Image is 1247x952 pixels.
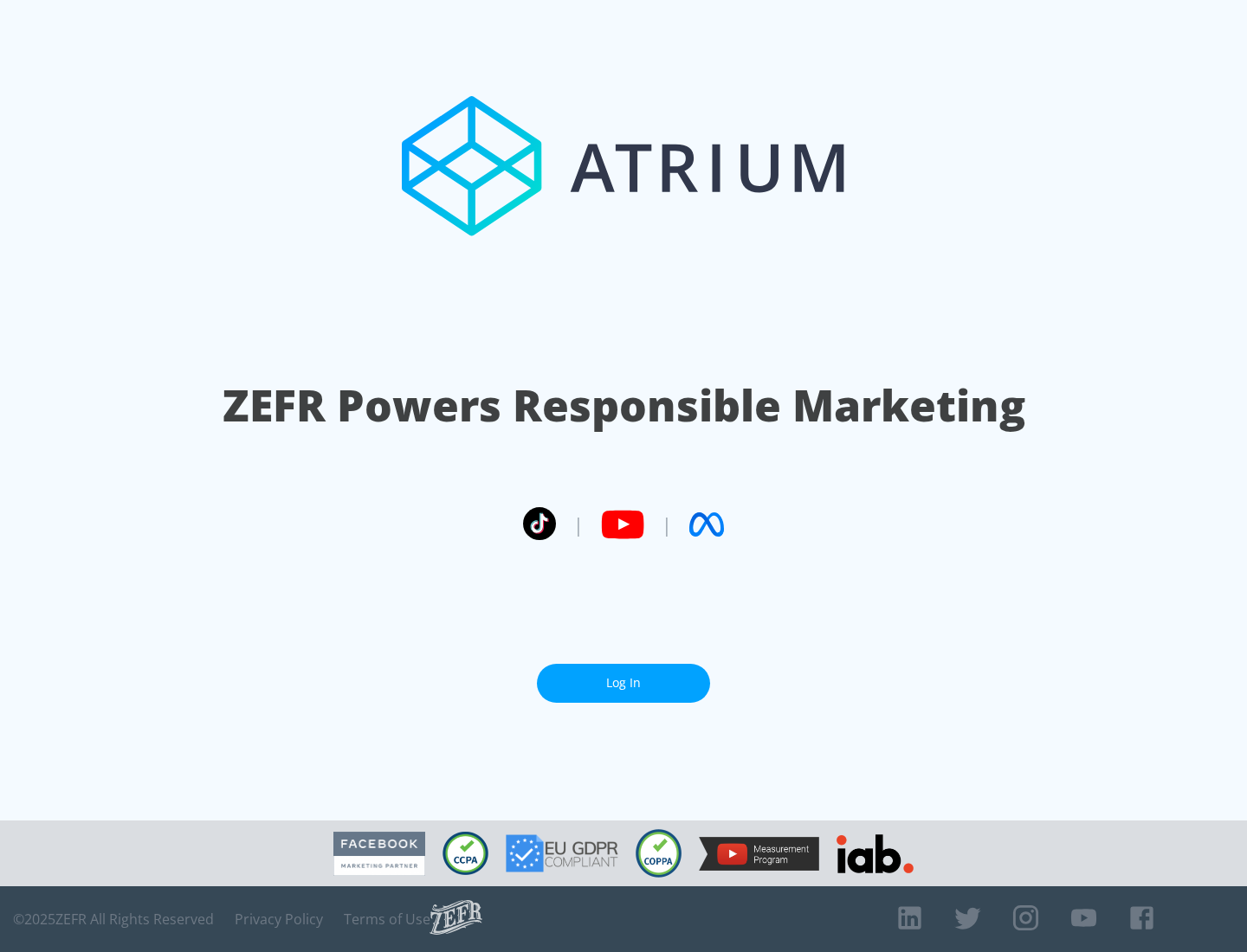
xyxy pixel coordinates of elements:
span: © 2025 ZEFR All Rights Reserved [13,910,214,928]
span: | [573,511,584,537]
h1: ZEFR Powers Responsible Marketing [223,376,1025,435]
img: CCPA Compliant [443,832,488,875]
a: Terms of Use [344,910,430,928]
img: GDPR Compliant [506,834,618,872]
a: Privacy Policy [235,910,323,928]
img: Facebook Marketing Partner [333,832,425,876]
img: IAB [837,834,914,873]
a: Log In [537,664,710,703]
img: YouTube Measurement Program [699,837,819,871]
img: COPPA Compliant [636,829,682,878]
span: | [662,511,672,537]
